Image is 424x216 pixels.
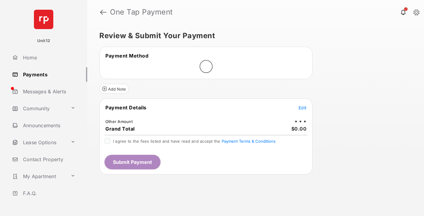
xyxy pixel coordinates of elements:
[10,169,68,184] a: My Apartment
[10,118,87,133] a: Announcements
[37,38,50,44] p: Unit12
[299,105,306,110] span: Edit
[10,50,87,65] a: Home
[299,105,306,111] button: Edit
[10,186,87,201] a: F.A.Q.
[105,126,135,132] span: Grand Total
[105,105,147,111] span: Payment Details
[105,53,148,59] span: Payment Method
[105,119,133,124] td: Other Amount
[10,84,87,99] a: Messages & Alerts
[34,10,53,29] img: svg+xml;base64,PHN2ZyB4bWxucz0iaHR0cDovL3d3dy53My5vcmcvMjAwMC9zdmciIHdpZHRoPSI2NCIgaGVpZ2h0PSI2NC...
[10,101,68,116] a: Community
[113,139,276,144] span: I agree to the fees listed and have read and accept the
[104,155,161,169] button: Submit Payment
[10,135,68,150] a: Lease Options
[10,67,87,82] a: Payments
[10,152,87,167] a: Contact Property
[99,32,407,39] h5: Review & Submit Your Payment
[291,126,307,132] span: $0.00
[222,139,276,144] button: I agree to the fees listed and have read and accept the
[110,8,173,16] strong: One Tap Payment
[99,84,129,94] button: Add Note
